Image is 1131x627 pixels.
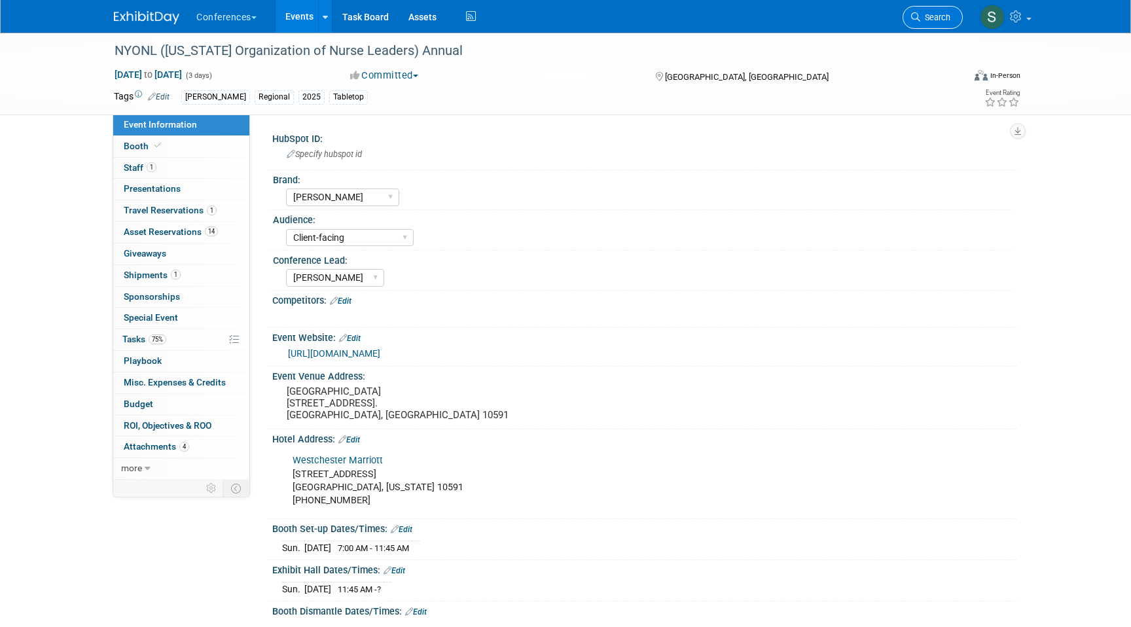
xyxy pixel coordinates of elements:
[179,442,189,452] span: 4
[142,69,154,80] span: to
[223,480,250,497] td: Toggle Event Tabs
[185,71,212,80] span: (3 days)
[113,200,249,221] a: Travel Reservations1
[113,115,249,135] a: Event Information
[147,162,156,172] span: 1
[272,601,1017,618] div: Booth Dismantle Dates/Times:
[273,251,1011,267] div: Conference Lead:
[113,351,249,372] a: Playbook
[304,541,331,555] td: [DATE]
[339,334,361,343] a: Edit
[124,119,197,130] span: Event Information
[200,480,223,497] td: Personalize Event Tab Strip
[272,429,1017,446] div: Hotel Address:
[391,525,412,534] a: Edit
[124,355,162,366] span: Playbook
[273,170,1011,187] div: Brand:
[124,312,178,323] span: Special Event
[287,149,362,159] span: Specify hubspot id
[304,582,331,596] td: [DATE]
[338,543,409,553] span: 7:00 AM - 11:45 AM
[272,560,1017,577] div: Exhibit Hall Dates/Times:
[124,162,156,173] span: Staff
[984,90,1020,96] div: Event Rating
[283,448,873,513] div: [STREET_ADDRESS] [GEOGRAPHIC_DATA], [US_STATE] 10591 [PHONE_NUMBER]
[114,69,183,81] span: [DATE] [DATE]
[298,90,325,104] div: 2025
[282,541,304,555] td: Sun.
[272,291,1017,308] div: Competitors:
[121,463,142,473] span: more
[113,394,249,415] a: Budget
[148,92,170,101] a: Edit
[124,441,189,452] span: Attachments
[124,226,218,237] span: Asset Reservations
[113,372,249,393] a: Misc. Expenses & Credits
[113,265,249,286] a: Shipments1
[990,71,1020,81] div: In-Person
[346,69,423,82] button: Committed
[113,458,249,479] a: more
[287,385,568,421] pre: [GEOGRAPHIC_DATA] [STREET_ADDRESS]. [GEOGRAPHIC_DATA], [GEOGRAPHIC_DATA] 10591
[181,90,250,104] div: [PERSON_NAME]
[329,90,368,104] div: Tabletop
[124,399,153,409] span: Budget
[113,222,249,243] a: Asset Reservations14
[282,582,304,596] td: Sun.
[113,416,249,437] a: ROI, Objectives & ROO
[113,437,249,457] a: Attachments4
[207,206,217,215] span: 1
[113,136,249,157] a: Booth
[273,210,1011,226] div: Audience:
[338,435,360,444] a: Edit
[886,68,1020,88] div: Event Format
[288,348,380,359] a: [URL][DOMAIN_NAME]
[124,205,217,215] span: Travel Reservations
[272,367,1017,383] div: Event Venue Address:
[110,39,943,63] div: NYONL ([US_STATE] Organization of Nurse Leaders) Annual
[113,308,249,329] a: Special Event
[338,584,381,594] span: 11:45 AM -
[293,455,383,466] a: Westchester Marriott
[377,584,381,594] span: ?
[124,183,181,194] span: Presentations
[272,328,1017,345] div: Event Website:
[124,248,166,259] span: Giveaways
[405,607,427,617] a: Edit
[124,141,164,151] span: Booth
[272,129,1017,145] div: HubSpot ID:
[975,70,988,81] img: Format-Inperson.png
[113,179,249,200] a: Presentations
[114,11,179,24] img: ExhibitDay
[124,377,226,387] span: Misc. Expenses & Credits
[154,142,161,149] i: Booth reservation complete
[171,270,181,279] span: 1
[124,270,181,280] span: Shipments
[255,90,294,104] div: Regional
[330,296,351,306] a: Edit
[113,158,249,179] a: Staff1
[665,72,829,82] span: [GEOGRAPHIC_DATA], [GEOGRAPHIC_DATA]
[272,519,1017,536] div: Booth Set-up Dates/Times:
[122,334,166,344] span: Tasks
[124,420,211,431] span: ROI, Objectives & ROO
[980,5,1005,29] img: Sophie Buffo
[920,12,950,22] span: Search
[114,90,170,105] td: Tags
[384,566,405,575] a: Edit
[113,329,249,350] a: Tasks75%
[903,6,963,29] a: Search
[205,226,218,236] span: 14
[113,287,249,308] a: Sponsorships
[124,291,180,302] span: Sponsorships
[149,334,166,344] span: 75%
[113,243,249,264] a: Giveaways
